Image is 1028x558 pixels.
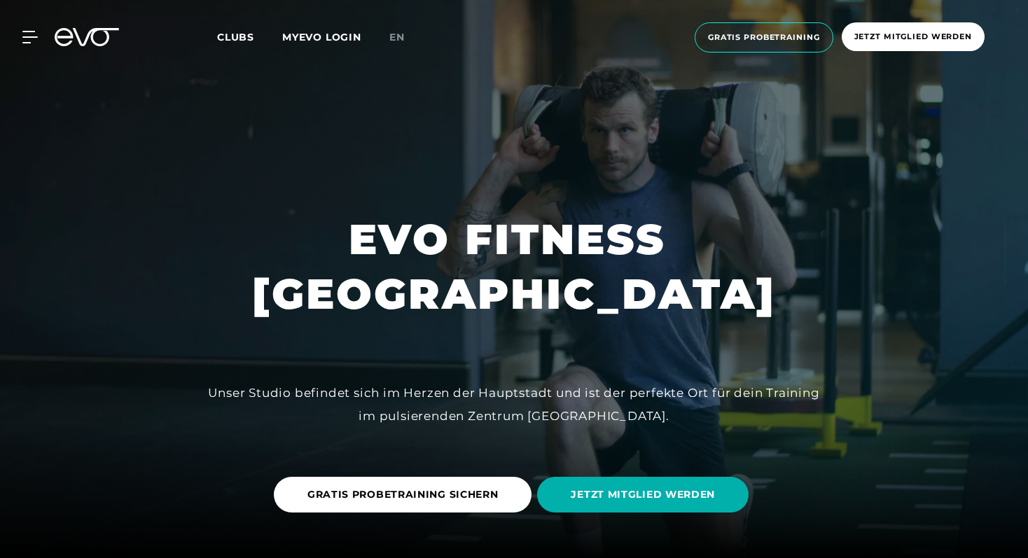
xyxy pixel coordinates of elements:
[690,22,838,53] a: Gratis Probetraining
[217,31,254,43] span: Clubs
[252,212,776,321] h1: EVO FITNESS [GEOGRAPHIC_DATA]
[274,466,538,523] a: GRATIS PROBETRAINING SICHERN
[389,29,422,46] a: en
[571,487,715,502] span: JETZT MITGLIED WERDEN
[389,31,405,43] span: en
[838,22,989,53] a: Jetzt Mitglied werden
[282,31,361,43] a: MYEVO LOGIN
[199,382,829,427] div: Unser Studio befindet sich im Herzen der Hauptstadt und ist der perfekte Ort für dein Training im...
[307,487,499,502] span: GRATIS PROBETRAINING SICHERN
[854,31,972,43] span: Jetzt Mitglied werden
[708,32,820,43] span: Gratis Probetraining
[217,30,282,43] a: Clubs
[537,466,754,523] a: JETZT MITGLIED WERDEN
